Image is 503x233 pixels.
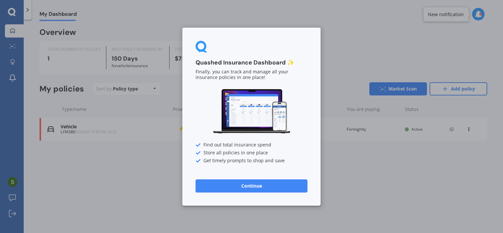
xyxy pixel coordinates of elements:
[196,59,307,66] h3: Quashed Insurance Dashboard ✨
[212,88,291,135] img: Dashboard
[196,69,307,80] p: Finally, you can track and manage all your insurance policies in one place!
[196,158,307,163] div: Get timely prompts to shop and save
[196,150,307,155] div: Store all policies in one place
[196,142,307,147] div: Find out total insurance spend
[196,179,307,192] button: Continue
